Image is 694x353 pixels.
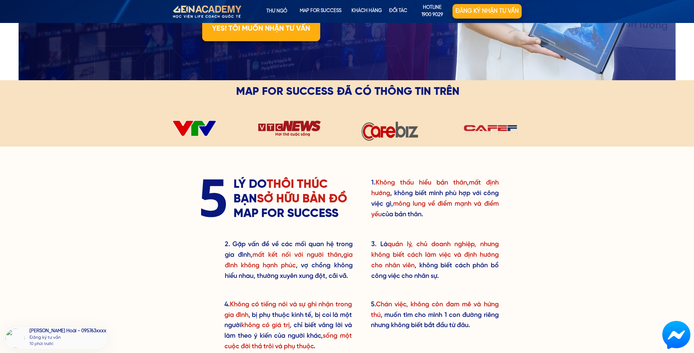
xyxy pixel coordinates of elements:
[234,178,352,221] h3: LÝ DO BẠN MAP FOR SUCCESS
[30,335,106,341] div: Đăng ký tư vấn
[371,201,499,218] span: mông lung về điểm mạnh và điểm yếu
[452,4,522,19] p: Đăng ký nhận tư vấn
[371,300,499,331] h3: 5. , muốn tìm cho mình 1 con đường riêng nhưng không biết bắt đầu từ đâu.
[30,341,54,348] div: 10 phút trước
[412,4,453,19] a: hotline1900 9029
[371,301,499,319] span: Chán việc, không còn đam mê và hứng thú
[349,4,385,19] p: KHÁCH HÀNG
[371,178,499,220] h3: 1. , , không biết mình phù hợp với công việc gì, của bản thân.
[224,301,352,319] span: Không có tiếng nói và sự ghi nhận trong gia đình
[412,4,453,19] p: hotline 1900 9029
[267,178,328,191] span: THÔI THÚC
[225,240,353,282] h3: 2. Gặp vấn đề về các mối quan hệ trong gia đình, , , vợ chồng không hiểu nhau, thường xuyên xung ...
[382,4,415,19] p: Đối tác
[193,165,233,228] h3: 5
[299,4,342,19] p: map for success
[257,193,347,205] span: SỞ HỮU BẢN ĐỒ
[371,241,499,269] span: quản lý, chủ doanh nghiệp, nhưng không biết cách làm việc và định hướng cho nhân viên
[376,179,467,186] span: Không thấu hiểu bản thân
[164,85,531,98] h3: MAP FOR SUCCESS ĐÃ CÓ THÔNG TIN TRÊN
[241,322,290,329] span: không có giá trị
[254,4,299,19] p: Thư ngỏ
[371,240,499,282] h3: 3. Là , không biết cách phân bổ công việc cho nhân sự.
[252,252,341,259] span: mất kết nối với người thân
[202,16,320,41] p: YES! TÔI MUỐN NHẬN TƯ VẤN
[30,329,106,335] div: [PERSON_NAME] Hoài - 095763xxxx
